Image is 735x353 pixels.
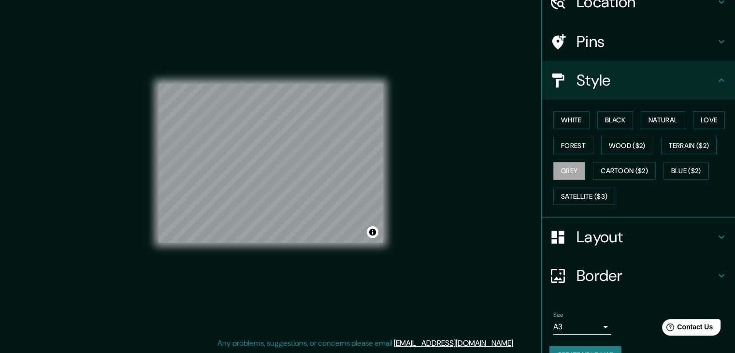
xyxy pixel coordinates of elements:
[663,162,709,180] button: Blue ($2)
[542,218,735,256] div: Layout
[516,338,518,349] div: .
[542,61,735,100] div: Style
[576,71,716,90] h4: Style
[597,111,634,129] button: Black
[553,188,615,206] button: Satellite ($3)
[217,338,515,349] p: Any problems, suggestions, or concerns please email .
[576,266,716,285] h4: Border
[515,338,516,349] div: .
[693,111,725,129] button: Love
[593,162,656,180] button: Cartoon ($2)
[553,319,611,335] div: A3
[576,32,716,51] h4: Pins
[641,111,685,129] button: Natural
[553,162,585,180] button: Grey
[542,256,735,295] div: Border
[576,227,716,247] h4: Layout
[542,22,735,61] div: Pins
[601,137,653,155] button: Wood ($2)
[649,315,724,342] iframe: Help widget launcher
[553,137,593,155] button: Forest
[553,111,590,129] button: White
[661,137,717,155] button: Terrain ($2)
[159,84,383,243] canvas: Map
[553,311,563,319] label: Size
[394,338,513,348] a: [EMAIL_ADDRESS][DOMAIN_NAME]
[367,226,378,238] button: Toggle attribution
